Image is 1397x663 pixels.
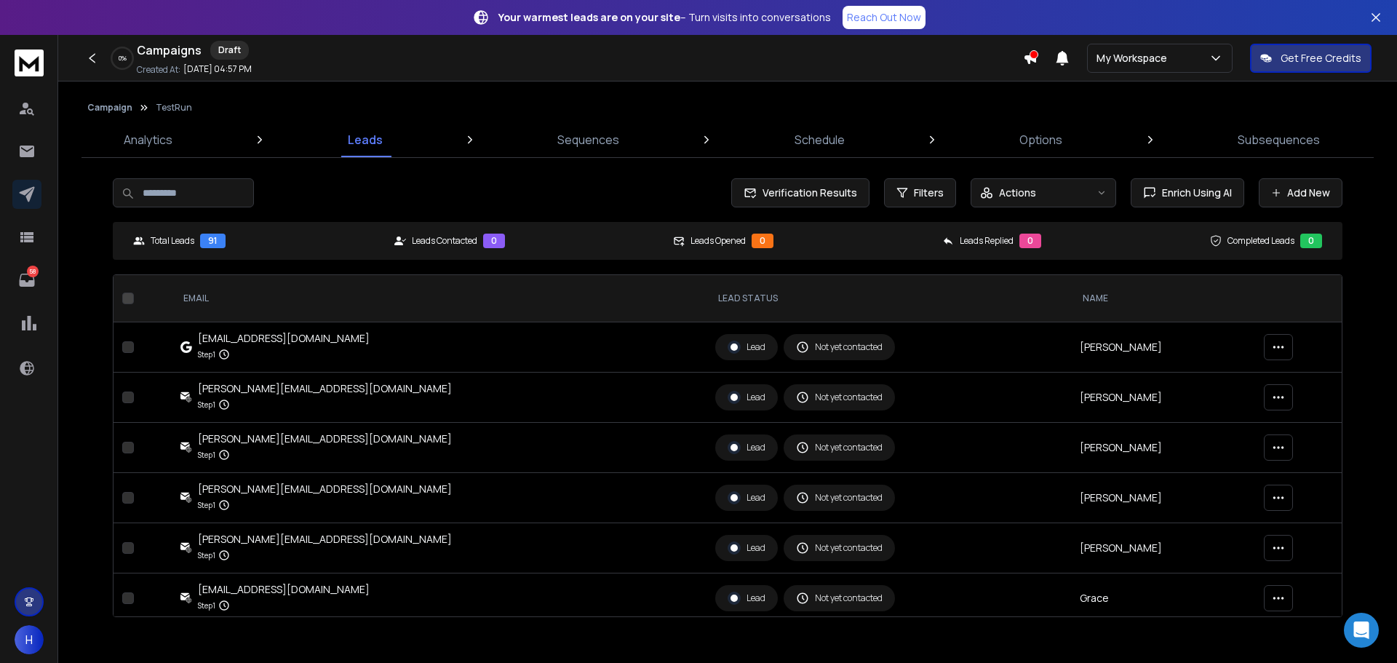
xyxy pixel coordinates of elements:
a: Options [1011,122,1071,157]
div: Lead [728,441,765,454]
button: Enrich Using AI [1131,178,1244,207]
button: H [15,625,44,654]
div: [PERSON_NAME][EMAIL_ADDRESS][DOMAIN_NAME] [198,532,452,547]
p: Created At: [137,64,180,76]
p: Step 1 [198,347,215,362]
p: Reach Out Now [847,10,921,25]
div: Lead [728,341,765,354]
td: [PERSON_NAME] [1071,373,1255,423]
p: Step 1 [198,498,215,512]
img: logo [15,49,44,76]
p: Leads [348,131,383,148]
span: Verification Results [757,186,857,200]
a: Subsequences [1229,122,1329,157]
p: Completed Leads [1227,235,1294,247]
p: Step 1 [198,448,215,462]
div: Lead [728,541,765,555]
span: Enrich Using AI [1156,186,1232,200]
div: Lead [728,491,765,504]
div: Open Intercom Messenger [1344,613,1379,648]
p: Step 1 [198,598,215,613]
div: 91 [200,234,226,248]
td: [PERSON_NAME] [1071,473,1255,523]
div: [EMAIL_ADDRESS][DOMAIN_NAME] [198,582,370,597]
p: Actions [999,186,1036,200]
td: [PERSON_NAME] [1071,523,1255,573]
div: Not yet contacted [796,491,883,504]
div: [PERSON_NAME][EMAIL_ADDRESS][DOMAIN_NAME] [198,381,452,396]
p: My Workspace [1096,51,1173,65]
strong: Your warmest leads are on your site [498,10,680,24]
div: [PERSON_NAME][EMAIL_ADDRESS][DOMAIN_NAME] [198,482,452,496]
div: Draft [210,41,249,60]
p: Leads Contacted [412,235,477,247]
a: Sequences [549,122,628,157]
div: 0 [483,234,505,248]
p: – Turn visits into conversations [498,10,831,25]
a: Leads [339,122,391,157]
button: Add New [1259,178,1342,207]
div: [EMAIL_ADDRESS][DOMAIN_NAME] [198,331,370,346]
a: Analytics [115,122,181,157]
button: Campaign [87,102,132,114]
div: Lead [728,391,765,404]
th: LEAD STATUS [707,275,1071,322]
p: [DATE] 04:57 PM [183,63,252,75]
div: Not yet contacted [796,592,883,605]
td: [PERSON_NAME] [1071,423,1255,473]
a: 58 [12,266,41,295]
div: 0 [1019,234,1041,248]
p: Sequences [557,131,619,148]
p: Leads Replied [960,235,1014,247]
button: Filters [884,178,956,207]
p: Options [1019,131,1062,148]
div: 0 [752,234,773,248]
p: Step 1 [198,397,215,412]
div: Not yet contacted [796,541,883,555]
button: Verification Results [731,178,869,207]
p: 58 [27,266,39,277]
div: Not yet contacted [796,441,883,454]
p: Total Leads [151,235,194,247]
a: Reach Out Now [843,6,926,29]
p: Leads Opened [690,235,746,247]
div: [PERSON_NAME][EMAIL_ADDRESS][DOMAIN_NAME] [198,432,452,446]
p: Subsequences [1238,131,1320,148]
p: Step 1 [198,548,215,563]
p: Get Free Credits [1281,51,1361,65]
span: Filters [914,186,944,200]
h1: Campaigns [137,41,202,59]
a: Schedule [786,122,853,157]
div: Not yet contacted [796,341,883,354]
td: [PERSON_NAME] [1071,322,1255,373]
td: Grace [1071,573,1255,624]
p: 0 % [119,54,127,63]
p: TestRun [156,102,192,114]
th: NAME [1071,275,1255,322]
th: EMAIL [172,275,706,322]
p: Schedule [795,131,845,148]
button: Get Free Credits [1250,44,1372,73]
div: 0 [1300,234,1322,248]
div: Not yet contacted [796,391,883,404]
div: Lead [728,592,765,605]
p: Analytics [124,131,172,148]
